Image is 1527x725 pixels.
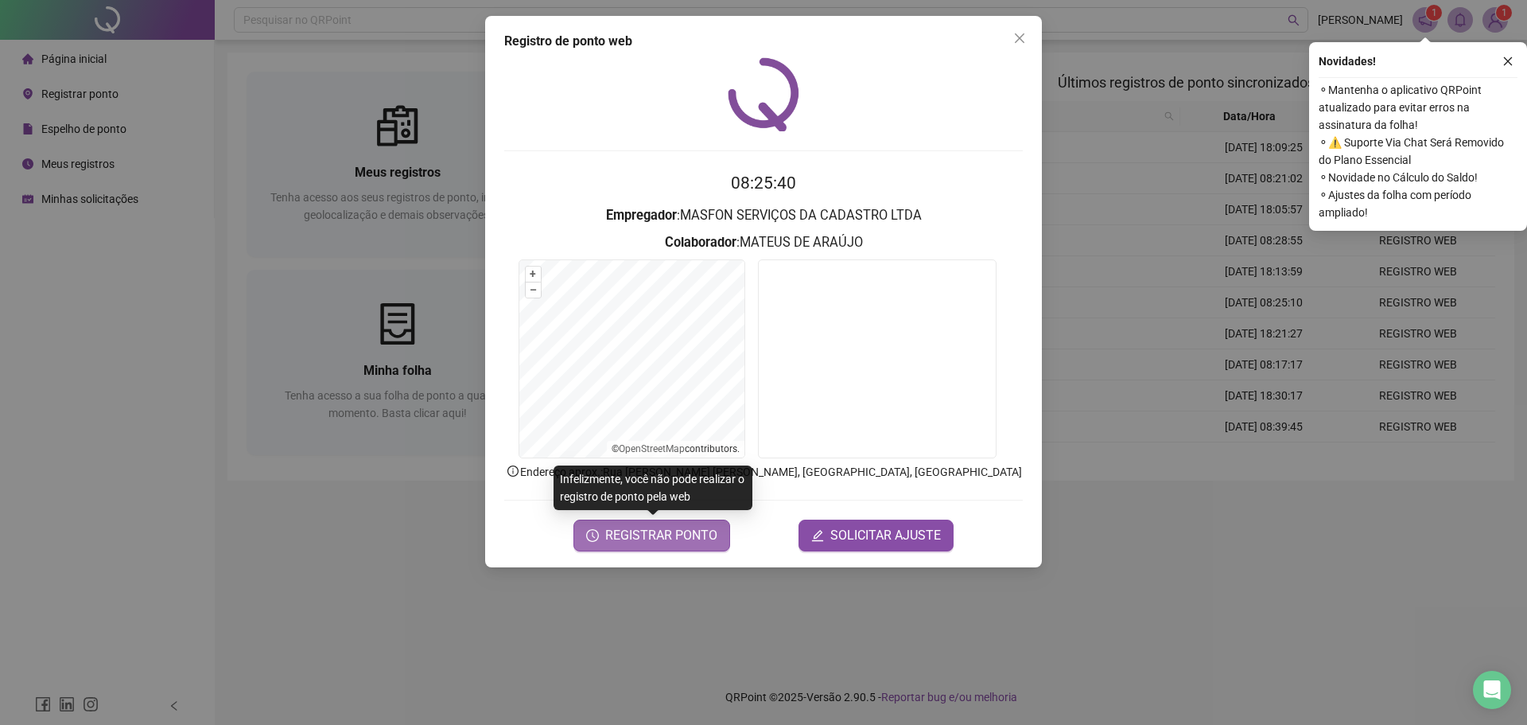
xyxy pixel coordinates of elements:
[526,283,541,298] button: –
[504,205,1023,226] h3: : MASFON SERVIÇOS DA CADASTRO LTDA
[1319,53,1376,70] span: Novidades !
[811,529,824,542] span: edit
[504,32,1023,51] div: Registro de ponto web
[1502,56,1513,67] span: close
[573,520,730,552] button: REGISTRAR PONTO
[1013,32,1026,45] span: close
[606,208,677,223] strong: Empregador
[1007,25,1032,51] button: Close
[731,173,796,193] time: 08:25:40
[728,57,799,131] img: QRPoint
[1319,81,1517,134] span: ⚬ Mantenha o aplicativo QRPoint atualizado para evitar erros na assinatura da folha!
[798,520,954,552] button: editSOLICITAR AJUSTE
[605,526,717,545] span: REGISTRAR PONTO
[504,463,1023,481] p: Endereço aprox. : Rua [PERSON_NAME] [PERSON_NAME], [GEOGRAPHIC_DATA], [GEOGRAPHIC_DATA]
[554,466,752,510] div: Infelizmente, você não pode realizar o registro de ponto pela web
[665,235,736,250] strong: Colaborador
[526,267,541,282] button: +
[1319,186,1517,221] span: ⚬ Ajustes da folha com período ampliado!
[506,464,520,478] span: info-circle
[1473,671,1511,709] div: Open Intercom Messenger
[619,443,685,454] a: OpenStreetMap
[586,529,599,542] span: clock-circle
[504,232,1023,253] h3: : MATEUS DE ARAÚJO
[1319,169,1517,186] span: ⚬ Novidade no Cálculo do Saldo!
[612,443,740,454] li: © contributors.
[830,526,941,545] span: SOLICITAR AJUSTE
[1319,134,1517,169] span: ⚬ ⚠️ Suporte Via Chat Será Removido do Plano Essencial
